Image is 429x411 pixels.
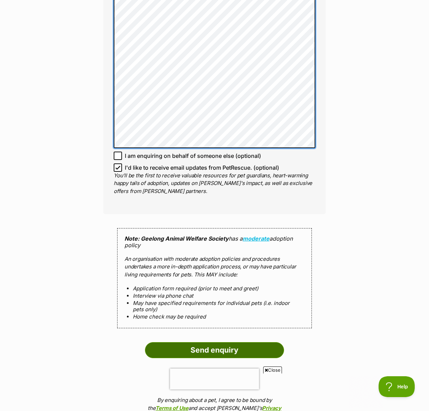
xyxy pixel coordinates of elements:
li: Interview via phone chat [133,293,296,299]
iframe: Advertisement [46,376,383,408]
p: You'll be the first to receive valuable resources for pet guardians, heart-warming happy tails of... [114,172,315,195]
span: I'd like to receive email updates from PetRescue. (optional) [125,163,279,172]
p: An organisation with moderate adoption policies and procedures undertakes a more in-depth applica... [124,255,305,279]
iframe: reCAPTCHA [170,369,259,389]
input: Send enquiry [145,342,284,358]
strong: Note: Geelong Animal Welfare Society [124,235,229,242]
a: moderate [243,235,269,242]
span: Close [263,366,282,373]
li: Home check may be required [133,314,296,320]
iframe: Help Scout Beacon - Open [379,376,415,397]
span: I am enquiring on behalf of someone else (optional) [125,152,261,160]
div: has a adoption policy [117,228,312,328]
li: Application form required (prior to meet and greet) [133,285,296,291]
li: May have specified requirements for individual pets (i.e. indoor pets only) [133,300,296,312]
